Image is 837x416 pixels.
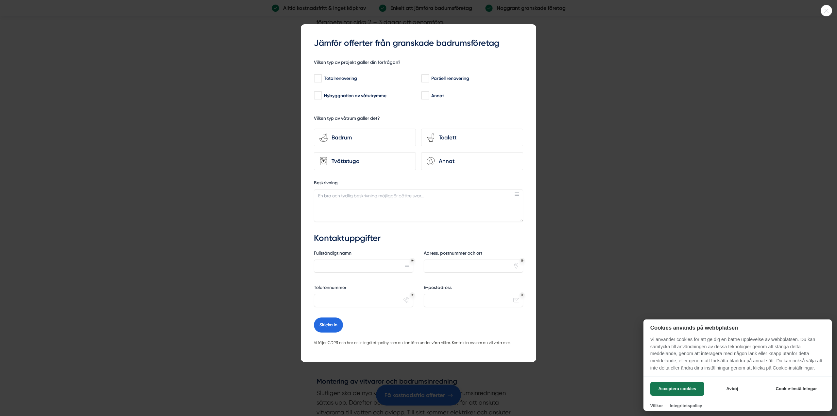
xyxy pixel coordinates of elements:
h5: Vilken typ av projekt gäller din förfrågan? [314,59,401,67]
label: Telefonnummer [314,284,413,293]
div: Obligatoriskt [521,294,523,296]
h5: Vilken typ av våtrum gäller det? [314,115,380,123]
div: Obligatoriskt [411,294,414,296]
input: Annat [421,92,429,99]
label: Fullständigt namn [314,250,413,258]
h3: Kontaktuppgifter [314,232,523,244]
button: Skicka in [314,317,343,333]
label: E-postadress [424,284,523,293]
button: Acceptera cookies [650,382,704,396]
input: Totalrenovering [314,75,321,82]
button: Cookie-inställningar [768,382,825,396]
label: Beskrivning [314,180,523,188]
input: Partiell renovering [421,75,429,82]
p: Vi använder cookies för att ge dig en bättre upplevelse av webbplatsen. Du kan samtycka till anvä... [643,336,832,376]
div: Obligatoriskt [411,259,414,262]
h3: Jämför offerter från granskade badrumsföretag [314,37,523,49]
a: Integritetspolicy [670,403,702,408]
input: Nybyggnation av våtutrymme [314,92,321,99]
a: Villkor [650,403,663,408]
p: Vi följer GDPR och har en integritetspolicy som du kan läsa under våra villkor. Kontakta oss om d... [314,340,523,346]
button: Avböj [706,382,758,396]
label: Adress, postnummer och ort [424,250,523,258]
h2: Cookies används på webbplatsen [643,325,832,331]
div: Obligatoriskt [521,259,523,262]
